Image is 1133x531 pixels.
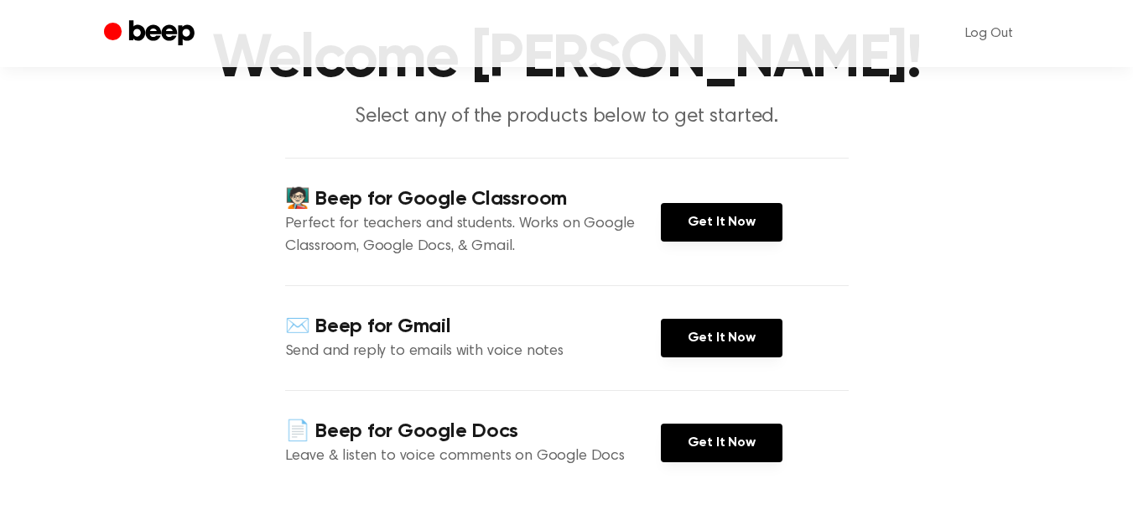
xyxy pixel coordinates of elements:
[661,203,782,242] a: Get It Now
[285,341,661,363] p: Send and reply to emails with voice notes
[245,103,889,131] p: Select any of the products below to get started.
[285,445,661,468] p: Leave & listen to voice comments on Google Docs
[661,319,782,357] a: Get It Now
[285,313,661,341] h4: ✉️ Beep for Gmail
[661,424,782,462] a: Get It Now
[285,185,661,213] h4: 🧑🏻‍🏫 Beep for Google Classroom
[104,18,199,50] a: Beep
[285,418,661,445] h4: 📄 Beep for Google Docs
[948,13,1030,54] a: Log Out
[285,213,661,258] p: Perfect for teachers and students. Works on Google Classroom, Google Docs, & Gmail.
